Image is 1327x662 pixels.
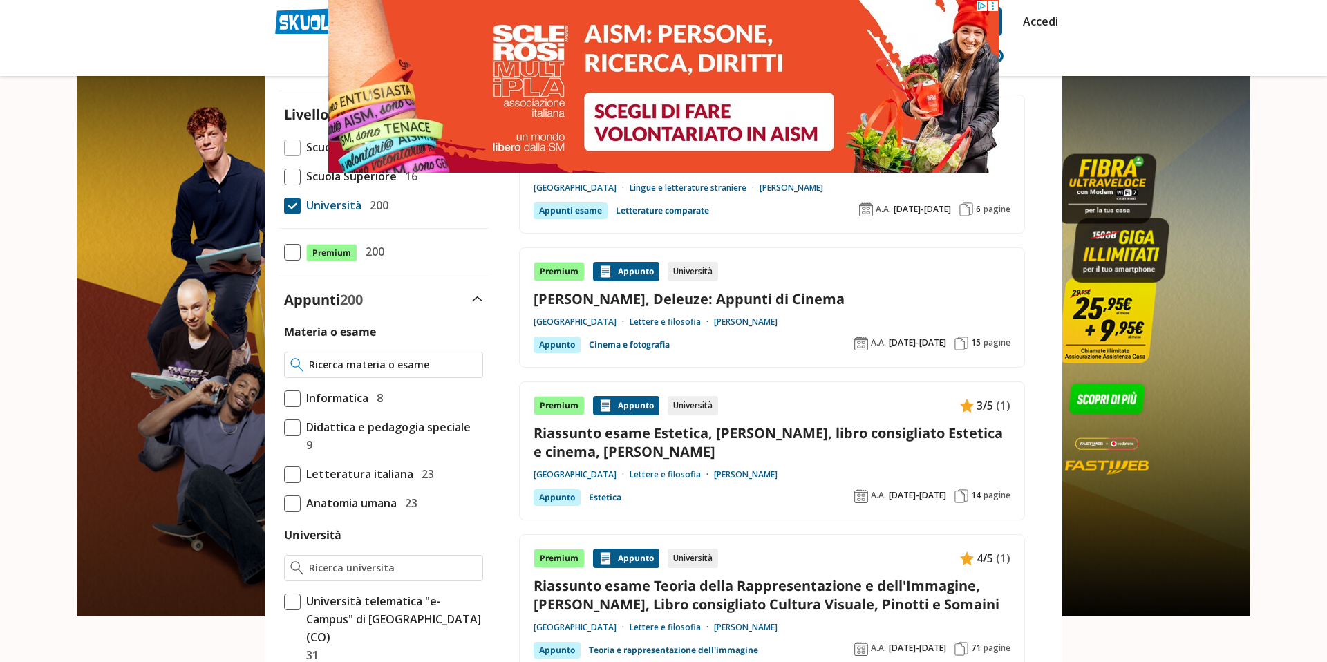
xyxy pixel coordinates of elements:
a: [PERSON_NAME], Deleuze: Appunti di Cinema [534,290,1010,308]
a: Riassunto esame Teoria della Rappresentazione e dell'Immagine, [PERSON_NAME], Libro consigliato C... [534,576,1010,614]
a: [PERSON_NAME] [760,182,823,193]
img: Appunti contenuto [960,551,974,565]
a: [PERSON_NAME] [714,469,778,480]
span: A.A. [871,490,886,501]
a: [GEOGRAPHIC_DATA] [534,469,630,480]
div: Appunto [593,396,659,415]
span: 200 [340,290,363,309]
label: Livello [284,105,328,124]
div: Appunti esame [534,202,608,219]
span: A.A. [871,337,886,348]
div: Rimuovi tutti i filtri [279,77,489,88]
img: Anno accademico [854,489,868,503]
label: Materia o esame [284,324,376,339]
a: Lingue e letterature straniere [630,182,760,193]
img: Anno accademico [854,642,868,656]
img: Pagine [954,489,968,503]
img: Apri e chiudi sezione [472,296,483,302]
div: Premium [534,549,585,568]
span: Letteratura italiana [301,465,413,483]
span: 71 [971,643,981,654]
span: pagine [984,490,1010,501]
span: Didattica e pedagogia speciale [301,418,471,436]
span: [DATE]-[DATE] [889,337,946,348]
span: 15 [971,337,981,348]
span: Scuola Superiore [301,167,397,185]
span: Anatomia umana [301,494,397,512]
span: 23 [416,465,434,483]
span: [DATE]-[DATE] [894,204,951,215]
div: Università [668,549,718,568]
label: Università [284,527,341,542]
span: [DATE]-[DATE] [889,643,946,654]
span: 23 [399,494,417,512]
div: Università [668,262,718,281]
div: Appunto [593,549,659,568]
img: Appunti contenuto [599,399,612,413]
a: Accedi [1023,7,1052,36]
a: Letterature comparate [616,202,709,219]
span: 14 [971,490,981,501]
span: 4/5 [977,549,993,567]
img: Pagine [954,337,968,350]
span: Scuola Media [301,138,376,156]
a: Cinema e fotografia [589,337,670,353]
span: A.A. [876,204,891,215]
img: Pagine [954,642,968,656]
img: Appunti contenuto [960,399,974,413]
a: [PERSON_NAME] [714,316,778,328]
img: Pagine [959,202,973,216]
a: Estetica [589,489,621,506]
span: pagine [984,643,1010,654]
img: Anno accademico [854,337,868,350]
img: Anno accademico [859,202,873,216]
div: Premium [534,262,585,281]
img: Ricerca universita [290,561,303,575]
span: 6 [976,204,981,215]
span: 9 [301,436,312,454]
div: Appunto [534,642,581,659]
a: Riassunto esame Estetica, [PERSON_NAME], libro consigliato Estetica e cinema, [PERSON_NAME] [534,424,1010,461]
span: pagine [984,204,1010,215]
a: Lettere e filosofia [630,316,714,328]
label: Appunti [284,290,363,309]
img: Ricerca materia o esame [290,358,303,372]
span: 8 [371,389,383,407]
a: Lettere e filosofia [630,469,714,480]
span: 200 [360,243,384,261]
span: 16 [399,167,417,185]
a: Teoria e rappresentazione dell'immagine [589,642,758,659]
a: [GEOGRAPHIC_DATA] [534,622,630,633]
span: Premium [306,244,357,262]
span: (1) [996,549,1010,567]
a: [PERSON_NAME] [714,622,778,633]
a: Lettere e filosofia [630,622,714,633]
img: Appunti contenuto [599,265,612,278]
span: Università telematica "e-Campus" di [GEOGRAPHIC_DATA] (CO) [301,592,483,646]
div: Premium [534,396,585,415]
span: Università [301,196,361,214]
a: [GEOGRAPHIC_DATA] [534,316,630,328]
span: A.A. [871,643,886,654]
input: Ricerca materia o esame [309,358,477,372]
div: Appunto [534,337,581,353]
div: Appunto [534,489,581,506]
input: Ricerca universita [309,561,477,575]
span: Informatica [301,389,368,407]
div: Appunto [593,262,659,281]
a: [GEOGRAPHIC_DATA] [534,182,630,193]
span: 3/5 [977,397,993,415]
span: [DATE]-[DATE] [889,490,946,501]
img: Appunti contenuto [599,551,612,565]
span: pagine [984,337,1010,348]
span: 200 [364,196,388,214]
span: (1) [996,397,1010,415]
div: Università [668,396,718,415]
